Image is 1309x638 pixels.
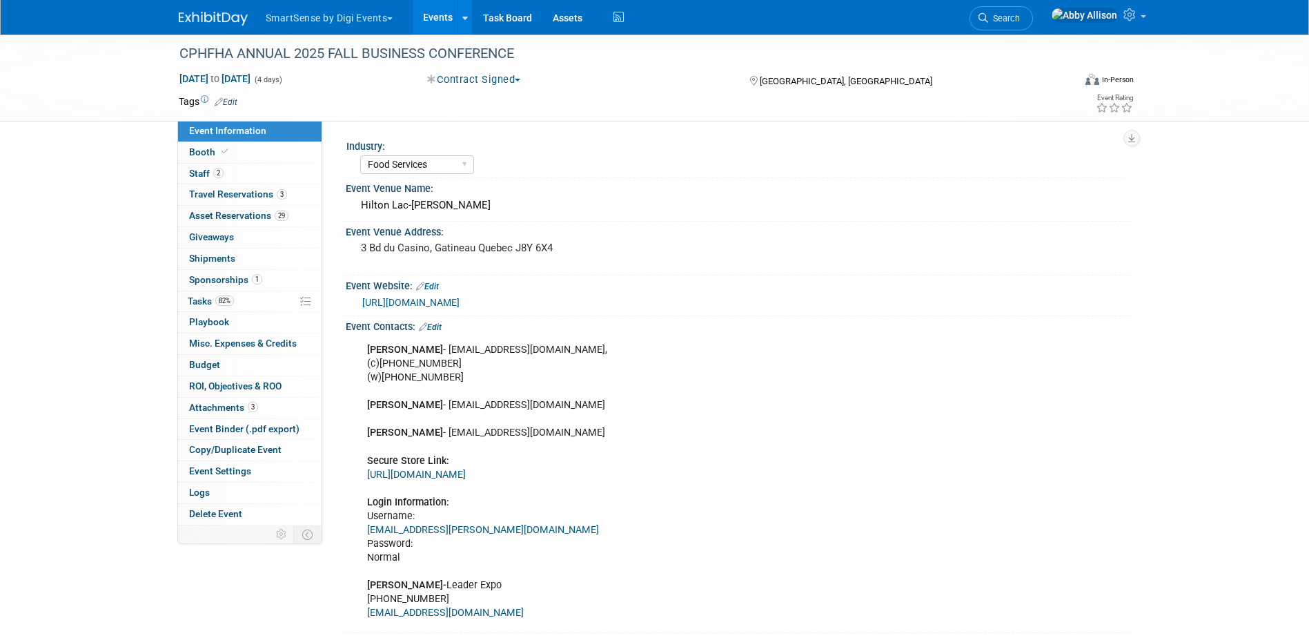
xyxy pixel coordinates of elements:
div: Event Venue Address: [346,222,1131,239]
a: Edit [215,97,237,107]
span: Logs [189,487,210,498]
b: [PERSON_NAME] [367,344,443,356]
b: Secure Store Link: [367,455,449,467]
img: Abby Allison [1051,8,1118,23]
i: Booth reservation complete [222,148,228,155]
span: Delete Event [189,508,242,519]
a: Tasks82% [178,291,322,312]
span: Budget [189,359,220,370]
span: Misc. Expenses & Credits [189,338,297,349]
span: 3 [248,402,258,412]
div: Event Venue Name: [346,178,1131,195]
a: Misc. Expenses & Credits [178,333,322,354]
span: 3 [277,189,287,200]
a: Attachments3 [178,398,322,418]
a: Event Information [178,121,322,142]
div: In-Person [1101,75,1134,85]
div: Event Website: [346,275,1131,293]
a: Sponsorships1 [178,270,322,291]
div: Industry: [346,136,1125,153]
a: [URL][DOMAIN_NAME] [367,469,466,481]
div: Event Contacts: [346,316,1131,334]
a: Giveaways [178,227,322,248]
span: Search [988,13,1020,23]
div: Hilton Lac-[PERSON_NAME] [356,195,1121,216]
a: ROI, Objectives & ROO [178,376,322,397]
a: Playbook [178,312,322,333]
a: Shipments [178,249,322,269]
a: [EMAIL_ADDRESS][DOMAIN_NAME] [367,607,524,619]
a: [EMAIL_ADDRESS][PERSON_NAME][DOMAIN_NAME] [367,524,599,536]
img: Format-Inperson.png [1085,74,1099,85]
span: Playbook [189,316,229,327]
span: Asset Reservations [189,210,288,221]
td: Tags [179,95,237,108]
div: Event Format [992,72,1134,93]
a: Search [970,6,1033,30]
span: Copy/Duplicate Event [189,444,282,455]
span: Event Binder (.pdf export) [189,423,299,434]
a: Staff2 [178,164,322,184]
span: Booth [189,146,231,157]
span: (4 days) [253,75,282,84]
td: Personalize Event Tab Strip [270,525,294,543]
a: Budget [178,355,322,376]
span: Tasks [188,296,234,307]
a: Asset Reservations29 [178,206,322,226]
a: [URL][DOMAIN_NAME] [362,297,460,308]
span: Travel Reservations [189,188,287,200]
span: Attachments [189,402,258,413]
span: Sponsorships [189,274,262,285]
div: CPHFHA ANNUAL 2025 FALL BUSINESS CONFERENCE [175,41,1053,66]
span: 29 [275,211,288,221]
span: to [208,73,222,84]
span: [GEOGRAPHIC_DATA], [GEOGRAPHIC_DATA] [760,76,932,86]
button: Contract Signed [422,72,526,87]
span: Event Information [189,125,266,136]
a: Edit [419,322,442,332]
span: Shipments [189,253,235,264]
span: 1 [252,274,262,284]
span: Event Settings [189,465,251,476]
pre: 3 Bd du Casino, Gatineau Quebec J8Y 6X4 [361,242,658,254]
b: Login Information: [367,496,449,508]
span: ROI, Objectives & ROO [189,380,282,391]
div: - [EMAIL_ADDRESS][DOMAIN_NAME], (c)[PHONE_NUMBER] (w)[PHONE_NUMBER] - [EMAIL_ADDRESS][DOMAIN_NAME... [357,336,979,628]
a: Event Binder (.pdf export) [178,419,322,440]
a: Event Settings [178,461,322,482]
a: Booth [178,142,322,163]
span: 82% [215,296,234,306]
a: Copy/Duplicate Event [178,440,322,461]
span: Staff [189,168,224,179]
div: Event Rating [1096,95,1133,101]
span: 2 [213,168,224,178]
td: Toggle Event Tabs [293,525,322,543]
b: [PERSON_NAME]- [367,579,446,591]
a: Edit [416,282,439,291]
span: [DATE] [DATE] [179,72,251,85]
a: Travel Reservations3 [178,184,322,205]
span: Giveaways [189,231,234,242]
img: ExhibitDay [179,12,248,26]
a: Delete Event [178,504,322,525]
b: [PERSON_NAME] [367,399,443,411]
b: [PERSON_NAME] [367,427,443,438]
a: Logs [178,483,322,503]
